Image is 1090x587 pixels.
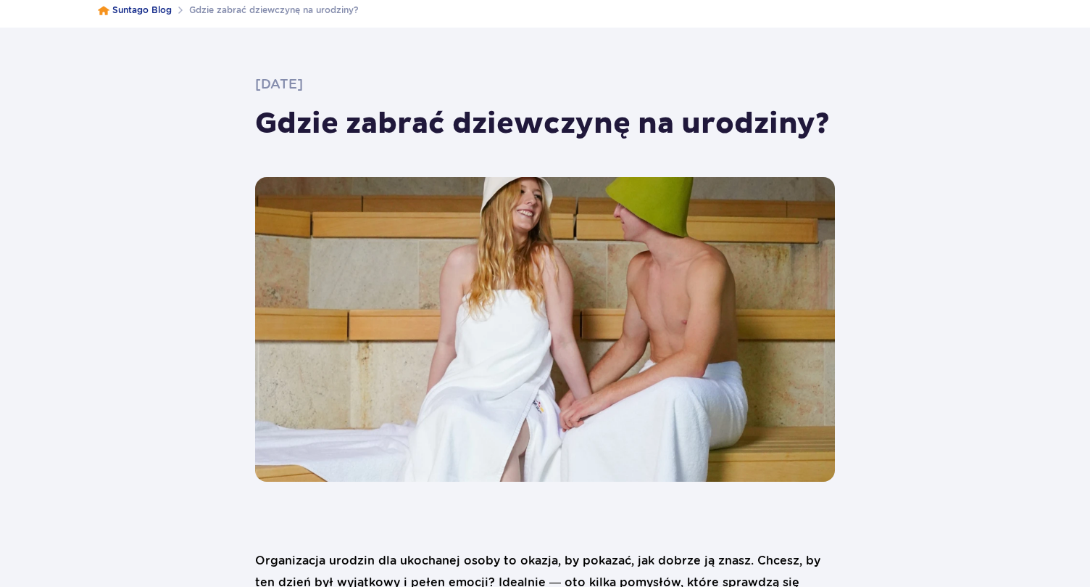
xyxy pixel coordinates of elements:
time: [DATE] [255,76,303,91]
h1: Gdzie zabrać dziewczynę na urodziny? [255,106,835,142]
img: Gdzie zabrać dziewczynę na urodziny [255,177,835,482]
span: Suntago Blog [112,4,172,15]
a: Suntago Blog [112,4,172,16]
a: Gdzie zabrać dziewczynę na urodziny? [189,4,358,16]
span: Gdzie zabrać dziewczynę na urodziny? [189,4,358,15]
